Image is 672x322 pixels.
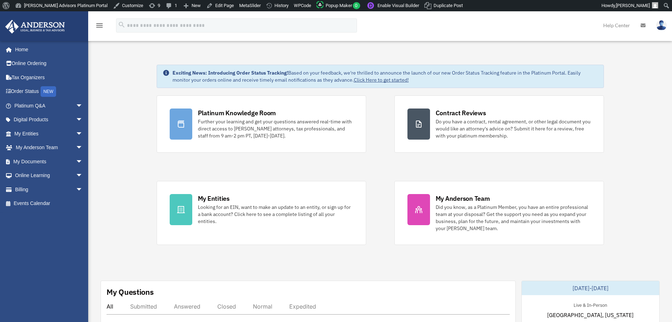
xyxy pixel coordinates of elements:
a: My Anderson Teamarrow_drop_down [5,141,93,155]
i: menu [95,21,104,30]
div: My Entities [198,194,230,203]
a: Help Center [598,11,635,39]
a: My Documentsarrow_drop_down [5,154,93,169]
span: 0 [353,2,360,9]
img: Anderson Advisors Platinum Portal [3,20,67,34]
div: Submitted [130,303,157,310]
a: Home [5,42,90,57]
span: arrow_drop_down [76,182,90,197]
span: arrow_drop_down [76,141,90,155]
div: My Anderson Team [436,194,490,203]
a: Order StatusNEW [5,84,93,99]
a: Events Calendar [5,197,93,211]
img: User Pic [656,20,667,30]
a: menu [95,24,104,30]
div: Did you know, as a Platinum Member, you have an entire professional team at your disposal? Get th... [436,204,591,232]
div: My Questions [107,287,154,297]
a: Online Learningarrow_drop_down [5,169,93,183]
strong: Exciting News: Introducing Order Status Tracking! [172,70,288,76]
div: Closed [217,303,236,310]
span: arrow_drop_down [76,154,90,169]
div: Looking for an EIN, want to make an update to an entity, or sign up for a bank account? Click her... [198,204,353,225]
div: Expedited [289,303,316,310]
div: [DATE]-[DATE] [522,281,659,295]
i: search [118,21,126,29]
span: arrow_drop_down [76,127,90,141]
a: My Anderson Team Did you know, as a Platinum Member, you have an entire professional team at your... [394,181,604,245]
a: Platinum Q&Aarrow_drop_down [5,99,93,113]
a: My Entitiesarrow_drop_down [5,127,93,141]
div: Platinum Knowledge Room [198,109,276,117]
span: arrow_drop_down [76,99,90,113]
span: [GEOGRAPHIC_DATA], [US_STATE] [547,311,634,319]
a: Digital Productsarrow_drop_down [5,113,93,127]
span: [PERSON_NAME] [616,3,650,8]
div: Live & In-Person [568,301,613,308]
div: Based on your feedback, we're thrilled to announce the launch of our new Order Status Tracking fe... [172,69,598,83]
span: arrow_drop_down [76,169,90,183]
div: Answered [174,303,200,310]
a: Online Ordering [5,57,93,71]
a: Billingarrow_drop_down [5,182,93,197]
a: Platinum Knowledge Room Further your learning and get your questions answered real-time with dire... [157,95,366,153]
div: Further your learning and get your questions answered real-time with direct access to [PERSON_NAM... [198,118,353,139]
div: All [107,303,113,310]
div: Contract Reviews [436,109,486,117]
a: Contract Reviews Do you have a contract, rental agreement, or other legal document you would like... [394,95,604,153]
div: Normal [253,303,272,310]
div: Do you have a contract, rental agreement, or other legal document you would like an attorney's ad... [436,118,591,139]
span: arrow_drop_down [76,113,90,127]
a: Tax Organizers [5,70,93,84]
div: NEW [41,86,56,97]
a: Click Here to get started! [354,77,409,83]
a: My Entities Looking for an EIN, want to make an update to an entity, or sign up for a bank accoun... [157,181,366,245]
